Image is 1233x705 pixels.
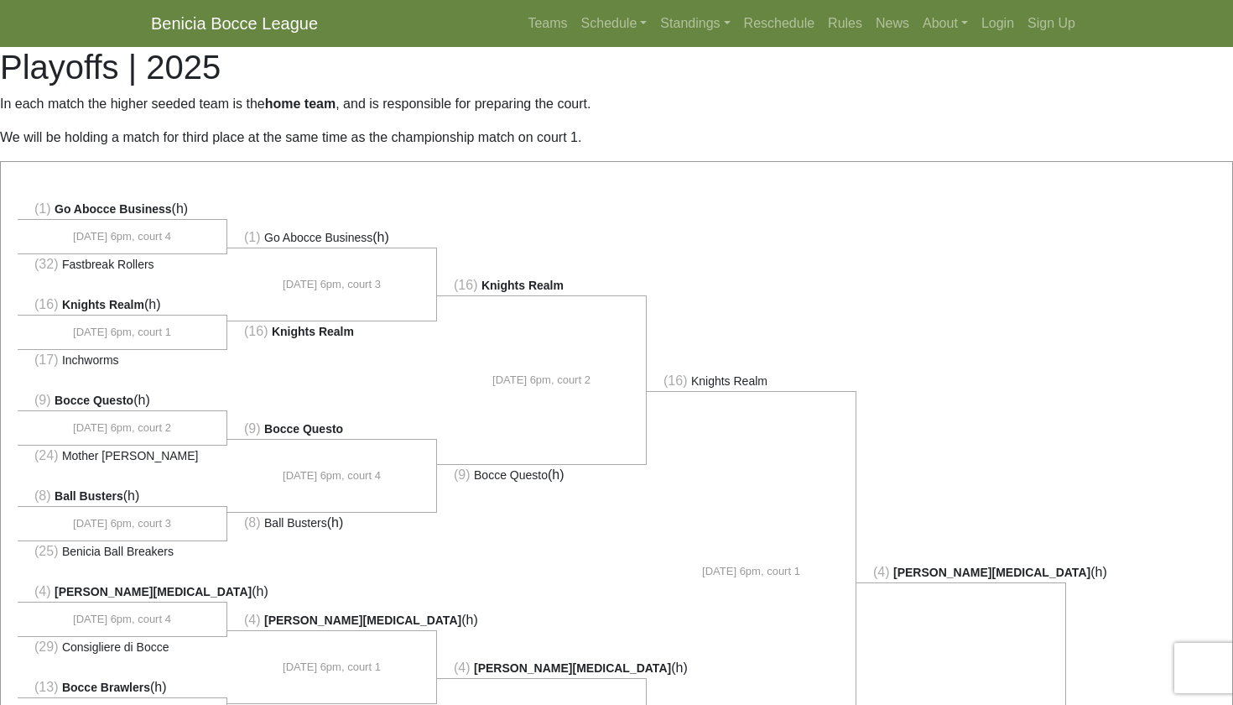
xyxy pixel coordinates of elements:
[18,295,227,316] li: (h)
[975,7,1021,40] a: Login
[264,516,327,530] span: Ball Busters
[55,202,172,216] span: Go Abocce Business
[856,562,1066,583] li: (h)
[73,228,171,245] span: [DATE] 6pm, court 4
[18,199,227,220] li: (h)
[653,7,736,40] a: Standings
[264,614,461,627] span: [PERSON_NAME][MEDICAL_DATA]
[34,544,58,558] span: (25)
[34,393,51,407] span: (9)
[283,659,381,676] span: [DATE] 6pm, court 1
[55,585,252,598] span: [PERSON_NAME][MEDICAL_DATA]
[702,563,800,580] span: [DATE] 6pm, court 1
[454,467,471,482] span: (9)
[663,373,687,388] span: (16)
[916,7,975,40] a: About
[55,489,123,503] span: Ball Busters
[244,421,261,436] span: (9)
[18,390,227,411] li: (h)
[521,7,574,40] a: Teams
[34,488,51,503] span: (8)
[34,640,58,654] span: (29)
[481,279,564,292] span: Knights Realm
[244,324,268,338] span: (16)
[34,297,58,311] span: (16)
[62,353,119,367] span: Inchworms
[73,515,171,532] span: [DATE] 6pm, court 3
[227,512,437,533] li: (h)
[264,422,343,436] span: Bocce Questo
[34,448,58,462] span: (24)
[244,613,261,627] span: (4)
[62,545,174,558] span: Benicia Ball Breakers
[873,565,890,579] span: (4)
[737,7,822,40] a: Reschedule
[437,658,647,679] li: (h)
[18,486,227,507] li: (h)
[893,566,1090,579] span: [PERSON_NAME][MEDICAL_DATA]
[283,467,381,484] span: [DATE] 6pm, court 4
[264,231,372,244] span: Go Abocce Business
[34,680,58,694] span: (13)
[18,582,227,603] li: (h)
[62,449,199,462] span: Mother [PERSON_NAME]
[575,7,654,40] a: Schedule
[73,611,171,628] span: [DATE] 6pm, court 4
[454,278,477,292] span: (16)
[272,325,354,338] span: Knights Realm
[227,227,437,248] li: (h)
[227,610,437,631] li: (h)
[474,661,671,675] span: [PERSON_NAME][MEDICAL_DATA]
[62,298,144,311] span: Knights Realm
[34,201,51,216] span: (1)
[283,276,381,293] span: [DATE] 6pm, court 3
[454,661,471,675] span: (4)
[34,352,58,367] span: (17)
[474,468,548,482] span: Bocce Questo
[437,464,647,485] li: (h)
[62,640,169,654] span: Consigliere di Bocce
[1021,7,1082,40] a: Sign Up
[73,420,171,436] span: [DATE] 6pm, court 2
[62,258,154,271] span: Fastbreak Rollers
[18,677,227,698] li: (h)
[244,515,261,530] span: (8)
[55,394,133,407] span: Bocce Questo
[244,230,261,244] span: (1)
[34,584,51,598] span: (4)
[73,324,171,341] span: [DATE] 6pm, court 1
[821,7,869,40] a: Rules
[265,97,336,111] strong: home team
[34,257,58,271] span: (32)
[62,681,150,694] span: Bocce Brawlers
[691,374,767,388] span: Knights Realm
[869,7,916,40] a: News
[492,372,590,389] span: [DATE] 6pm, court 2
[151,7,318,40] a: Benicia Bocce League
